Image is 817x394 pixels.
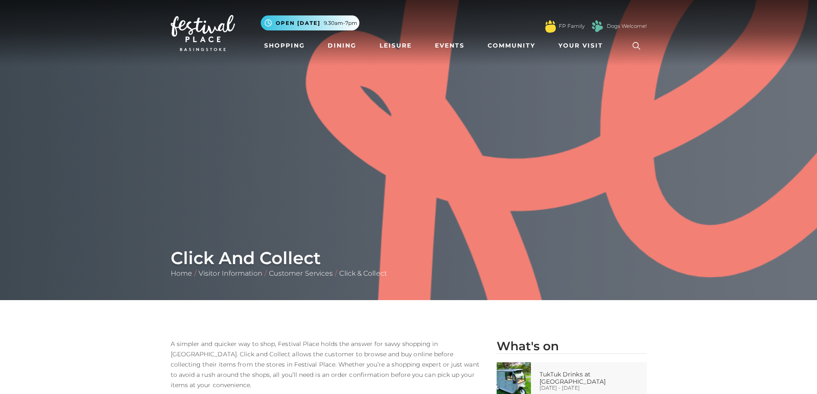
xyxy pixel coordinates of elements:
a: Home [171,269,192,277]
a: Community [484,38,539,54]
h1: Click And Collect [171,248,647,268]
a: Shopping [261,38,308,54]
a: Visitor Information [199,269,262,277]
a: Events [431,38,468,54]
a: Your Visit [555,38,611,54]
a: Dining [324,38,360,54]
a: FP Family [559,22,585,30]
a: Customer Services [269,269,333,277]
img: Festival Place Logo [171,15,235,51]
span: Your Visit [558,41,603,50]
a: Dogs Welcome! [607,22,647,30]
a: Leisure [376,38,415,54]
p: A simpler and quicker way to shop, Festival Place holds the answer for savvy shopping in [GEOGRAP... [171,339,484,390]
span: 9.30am-7pm [324,19,357,27]
p: [DATE] - [DATE] [540,385,653,391]
span: / [262,269,269,277]
span: Open [DATE] [276,19,320,27]
p: TukTuk Drinks at [GEOGRAPHIC_DATA] [540,371,653,385]
h2: What's on [497,339,647,353]
span: / [192,269,199,277]
span: / [333,269,339,277]
button: Open [DATE] 9.30am-7pm [261,15,359,30]
a: Click & Collect [339,269,386,277]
